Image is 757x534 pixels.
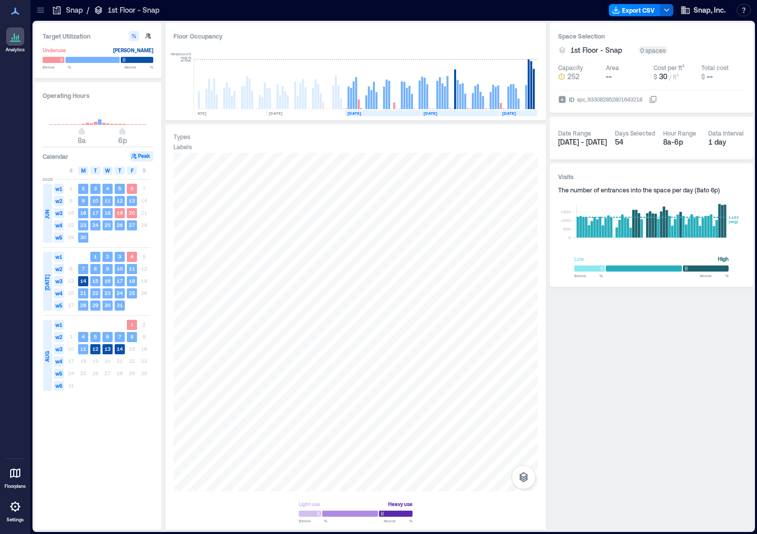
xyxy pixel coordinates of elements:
text: 29 [92,302,98,308]
text: 30 [80,234,86,240]
h3: Visits [558,172,745,182]
div: High [718,254,729,264]
text: 3 [118,253,121,259]
tspan: 1500 [561,209,571,214]
text: 18 [129,278,135,284]
text: [DATE] [269,111,283,116]
div: Underuse [43,45,66,55]
div: spc_933082852801643218 [576,94,643,105]
span: Above % [384,518,412,524]
text: 18 [105,210,111,216]
button: IDspc_933082852801643218 [649,95,657,104]
text: 30 [105,302,111,308]
text: 14 [80,278,86,284]
span: 252 [567,72,579,82]
text: [DATE] [424,111,437,116]
text: 4 [82,333,85,340]
span: 2025 [43,176,53,182]
span: w2 [54,332,64,342]
p: Analytics [6,47,25,53]
text: [DATE] [502,111,516,116]
div: Data Interval [708,129,744,137]
span: w1 [54,184,64,194]
div: Area [606,63,619,72]
text: [DATE] [348,111,361,116]
div: Days Selected [615,129,655,137]
div: Labels [174,143,192,151]
span: -- [707,72,713,81]
div: Cost per ft² [653,63,684,72]
text: 25 [105,222,111,228]
text: 12 [117,197,123,204]
span: / ft² [669,73,679,80]
text: 14 [117,346,123,352]
h3: Space Selection [558,31,745,41]
div: Total cost [701,63,729,72]
div: Date Range [558,129,591,137]
span: w3 [54,208,64,218]
text: 6 [130,185,133,191]
text: 21 [80,290,86,296]
span: w3 [54,344,64,354]
span: Below % [43,64,71,70]
span: w5 [54,369,64,379]
span: Above % [124,64,153,70]
span: 6p [118,136,127,145]
span: W [105,166,110,175]
span: w4 [54,356,64,366]
a: Floorplans [2,461,29,492]
h3: Operating Hours [43,90,153,101]
tspan: 1000 [561,218,571,223]
text: 2 [82,185,85,191]
div: Hour Range [663,129,696,137]
span: AUG [43,351,51,362]
text: 4 [106,185,109,191]
div: Heavy use [388,499,412,509]
text: 17 [117,278,123,284]
text: 11 [105,197,111,204]
div: Light use [299,499,320,509]
text: 10 [117,265,123,272]
span: 30 [659,72,667,81]
text: 31 [117,302,123,308]
text: 20 [129,210,135,216]
text: 16 [80,210,86,216]
tspan: 0 [568,235,571,240]
span: w2 [54,264,64,274]
span: S [70,166,73,175]
button: Snap, Inc. [677,2,729,18]
button: Peak [130,151,153,161]
text: 1 [130,321,133,327]
span: 1st Floor - Snap [570,45,622,55]
p: Snap [66,5,83,15]
span: w4 [54,288,64,298]
text: 9 [106,265,109,272]
text: 10 [92,197,98,204]
h3: Calendar [43,151,68,161]
text: [DATE] [193,111,207,116]
span: w6 [54,381,64,391]
span: [DATE] - [DATE] [558,138,607,146]
div: 54 [615,137,655,147]
text: 6 [106,333,109,340]
text: 27 [129,222,135,228]
text: 11 [129,265,135,272]
span: $ [701,73,705,80]
div: Types [174,132,190,141]
span: w2 [54,196,64,206]
div: Capacity [558,63,583,72]
div: The number of entrances into the space per day ( 8a to 6p ) [558,186,745,194]
div: 0 spaces [638,46,668,54]
text: 13 [105,346,111,352]
text: 12 [92,346,98,352]
span: T [118,166,121,175]
text: 11 [80,346,86,352]
span: w5 [54,232,64,243]
text: 9 [82,197,85,204]
span: [DATE] [43,275,51,290]
button: 1st Floor - Snap [570,45,634,55]
text: 13 [129,197,135,204]
span: w1 [54,252,64,262]
button: Export CSV [609,4,661,16]
text: 8 [130,333,133,340]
